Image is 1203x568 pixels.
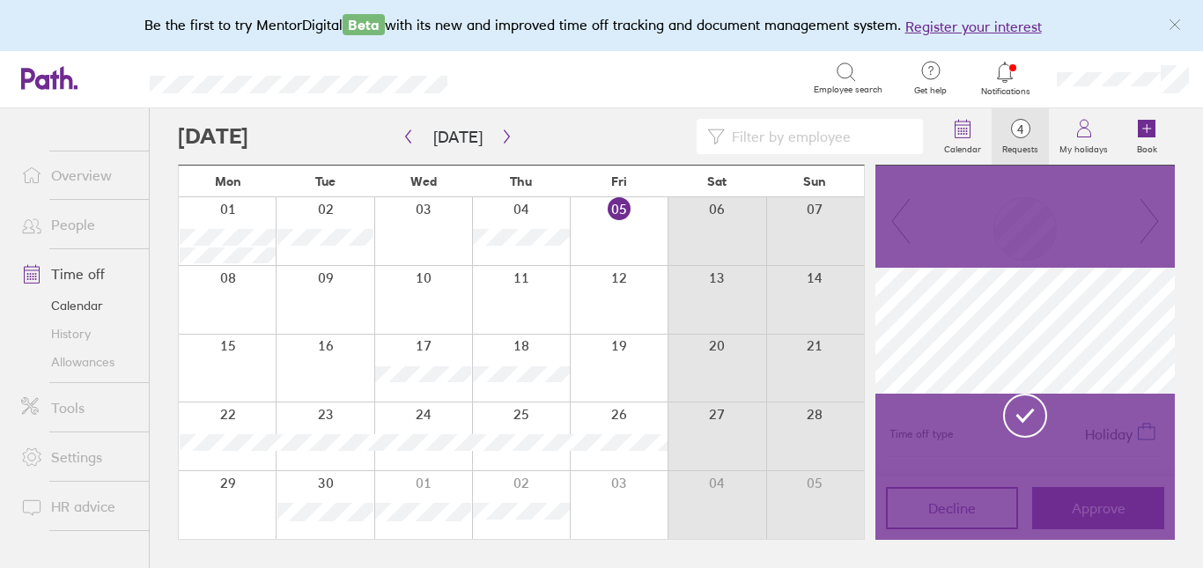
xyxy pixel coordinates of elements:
div: Be the first to try MentorDigital with its new and improved time off tracking and document manage... [144,14,1059,37]
span: Beta [343,14,385,35]
a: My holidays [1049,108,1118,165]
span: Sat [707,174,727,188]
label: Calendar [934,139,992,155]
button: [DATE] [419,122,497,151]
a: Calendar [7,291,149,320]
a: Tools [7,390,149,425]
label: Book [1126,139,1168,155]
a: Notifications [977,60,1034,97]
a: Calendar [934,108,992,165]
label: My holidays [1049,139,1118,155]
span: Thu [510,174,532,188]
button: Register your interest [905,16,1042,37]
a: Allowances [7,348,149,376]
a: Time off [7,256,149,291]
a: Overview [7,158,149,193]
input: Filter by employee [725,120,912,153]
span: Notifications [977,86,1034,97]
a: 4Requests [992,108,1049,165]
span: Wed [410,174,437,188]
span: Sun [803,174,826,188]
div: Search [495,70,540,85]
a: People [7,207,149,242]
span: Fri [611,174,627,188]
a: Settings [7,439,149,475]
span: Employee search [814,85,882,95]
span: Get help [902,85,959,96]
a: Book [1118,108,1175,165]
span: 4 [992,122,1049,136]
span: Mon [215,174,241,188]
label: Requests [992,139,1049,155]
a: HR advice [7,489,149,524]
a: History [7,320,149,348]
span: Tue [315,174,336,188]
